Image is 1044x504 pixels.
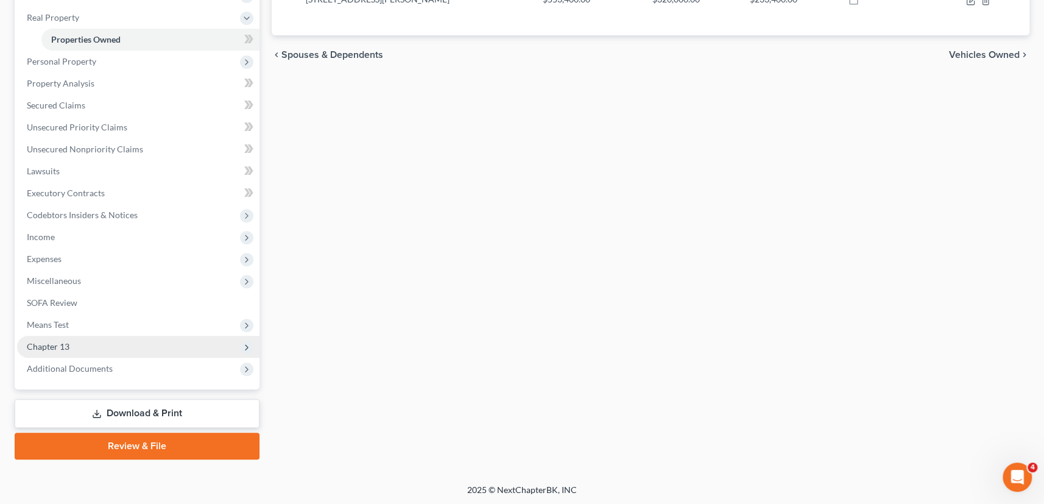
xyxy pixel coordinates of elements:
[17,160,259,182] a: Lawsuits
[27,275,81,286] span: Miscellaneous
[27,341,69,352] span: Chapter 13
[27,100,85,110] span: Secured Claims
[17,182,259,204] a: Executory Contracts
[17,73,259,94] a: Property Analysis
[949,50,1020,60] span: Vehicles Owned
[27,254,62,264] span: Expenses
[27,56,96,66] span: Personal Property
[27,144,143,154] span: Unsecured Nonpriority Claims
[17,94,259,116] a: Secured Claims
[272,50,281,60] i: chevron_left
[27,363,113,374] span: Additional Documents
[949,50,1029,60] button: Vehicles Owned chevron_right
[51,34,121,44] span: Properties Owned
[27,78,94,88] span: Property Analysis
[17,116,259,138] a: Unsecured Priority Claims
[17,292,259,314] a: SOFA Review
[27,12,79,23] span: Real Property
[15,399,259,428] a: Download & Print
[1003,463,1032,492] iframe: Intercom live chat
[27,319,69,330] span: Means Test
[27,232,55,242] span: Income
[27,188,105,198] span: Executory Contracts
[17,138,259,160] a: Unsecured Nonpriority Claims
[272,50,383,60] button: chevron_left Spouses & Dependents
[27,122,127,132] span: Unsecured Priority Claims
[27,166,60,176] span: Lawsuits
[281,50,383,60] span: Spouses & Dependents
[15,433,259,460] a: Review & File
[27,210,138,220] span: Codebtors Insiders & Notices
[1020,50,1029,60] i: chevron_right
[27,297,77,308] span: SOFA Review
[41,29,259,51] a: Properties Owned
[1028,463,1037,472] span: 4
